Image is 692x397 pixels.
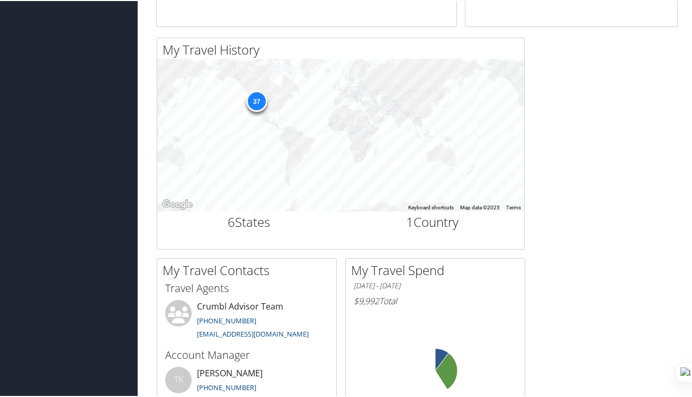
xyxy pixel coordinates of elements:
h3: Travel Agents [165,280,328,295]
h2: States [165,212,333,230]
span: 6 [228,212,235,230]
h6: Total [354,294,517,306]
span: Map data ©2025 [460,204,500,209]
a: [PHONE_NUMBER] [197,382,256,391]
button: Keyboard shortcuts [408,203,454,210]
span: $9,992 [354,294,379,306]
h3: Account Manager [165,347,328,361]
h2: My Travel History [163,40,524,58]
img: Google [160,197,195,210]
h2: My Travel Contacts [163,260,336,278]
a: [EMAIL_ADDRESS][DOMAIN_NAME] [197,328,309,338]
a: Terms (opens in new tab) [506,204,521,209]
div: 37 [246,90,267,111]
span: 1 [406,212,414,230]
a: [PHONE_NUMBER] [197,315,256,324]
div: TK [165,366,192,392]
h2: My Travel Spend [351,260,525,278]
a: Open this area in Google Maps (opens a new window) [160,197,195,210]
h6: [DATE] - [DATE] [354,280,517,290]
h2: Country [349,212,517,230]
li: Crumbl Advisor Team [160,299,334,342]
